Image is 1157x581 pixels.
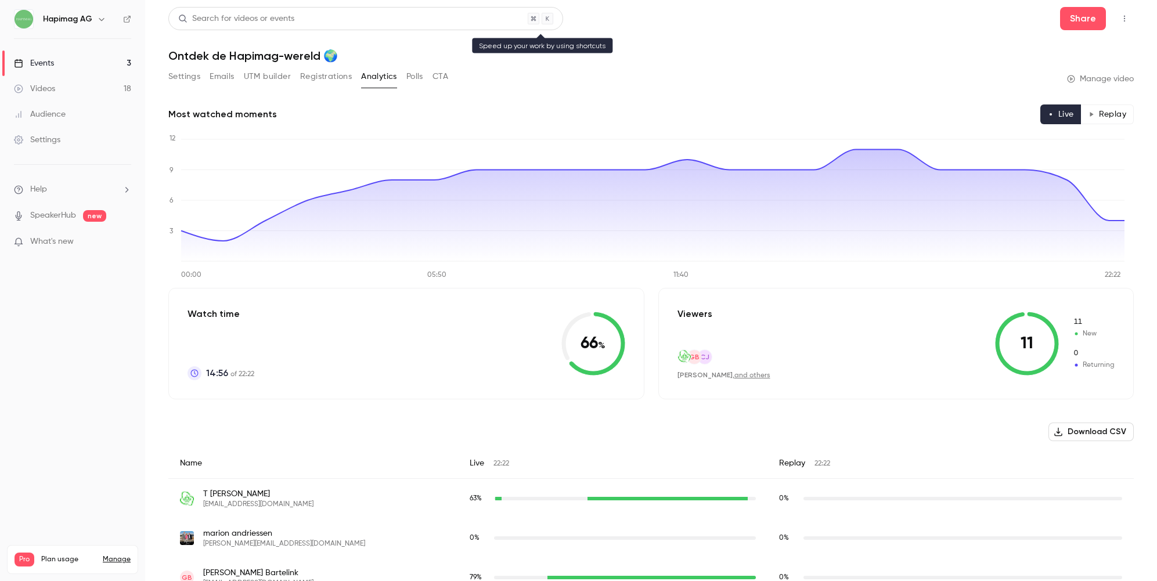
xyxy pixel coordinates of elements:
[1048,423,1134,441] button: Download CSV
[677,307,712,321] p: Viewers
[427,272,446,279] tspan: 05:50
[734,372,770,379] a: and others
[406,67,423,86] button: Polls
[30,236,74,248] span: What's new
[206,366,254,380] p: of 22:22
[103,555,131,564] a: Manage
[1060,7,1106,30] button: Share
[14,183,131,196] li: help-dropdown-opener
[83,210,106,222] span: new
[458,448,767,479] div: Live
[15,10,33,28] img: Hapimag AG
[178,13,294,25] div: Search for videos or events
[700,352,709,362] span: CJ
[1040,104,1082,124] button: Live
[1105,272,1120,279] tspan: 22:22
[180,531,194,545] img: gelderseklasse.nl
[43,13,92,25] h6: Hapimag AG
[168,518,1134,558] div: marion@gelderseklasse.nl
[779,574,789,581] span: 0 %
[170,228,173,235] tspan: 3
[1073,360,1115,370] span: Returning
[1073,329,1115,339] span: New
[432,67,448,86] button: CTA
[203,488,313,500] span: T [PERSON_NAME]
[14,134,60,146] div: Settings
[1081,104,1134,124] button: Replay
[30,183,47,196] span: Help
[767,448,1134,479] div: Replay
[170,197,174,204] tspan: 6
[779,535,789,542] span: 0 %
[14,83,55,95] div: Videos
[814,460,830,467] span: 22:22
[470,493,488,504] span: Live watch time
[168,49,1134,63] h1: Ontdek de Hapimag-wereld 🌍
[170,135,175,142] tspan: 12
[210,67,234,86] button: Emails
[180,491,194,506] img: kpnmail.nl
[188,307,254,321] p: Watch time
[168,107,277,121] h2: Most watched moments
[470,574,482,581] span: 79 %
[677,370,770,380] div: ,
[168,448,458,479] div: Name
[30,210,76,222] a: SpeakerHub
[15,553,34,566] span: Pro
[361,67,397,86] button: Analytics
[203,567,313,579] span: [PERSON_NAME] Bartelink
[689,352,700,362] span: GB
[493,460,509,467] span: 22:22
[779,493,798,504] span: Replay watch time
[203,500,313,509] span: [EMAIL_ADDRESS][DOMAIN_NAME]
[1067,73,1134,85] a: Manage video
[170,167,174,174] tspan: 9
[673,272,689,279] tspan: 11:40
[168,67,200,86] button: Settings
[203,539,365,548] span: [PERSON_NAME][EMAIL_ADDRESS][DOMAIN_NAME]
[1073,348,1115,359] span: Returning
[14,109,66,120] div: Audience
[677,371,733,379] span: [PERSON_NAME]
[1073,317,1115,327] span: New
[181,272,201,279] tspan: 00:00
[14,57,54,69] div: Events
[203,528,365,539] span: marion andriessen
[470,495,482,502] span: 63 %
[779,495,789,502] span: 0 %
[244,67,291,86] button: UTM builder
[168,479,1134,519] div: t.324ad@kpnmail.nl
[470,533,488,543] span: Live watch time
[678,349,691,363] img: kpnmail.nl
[779,533,798,543] span: Replay watch time
[41,555,96,564] span: Plan usage
[300,67,352,86] button: Registrations
[470,535,480,542] span: 0 %
[206,366,228,380] span: 14:56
